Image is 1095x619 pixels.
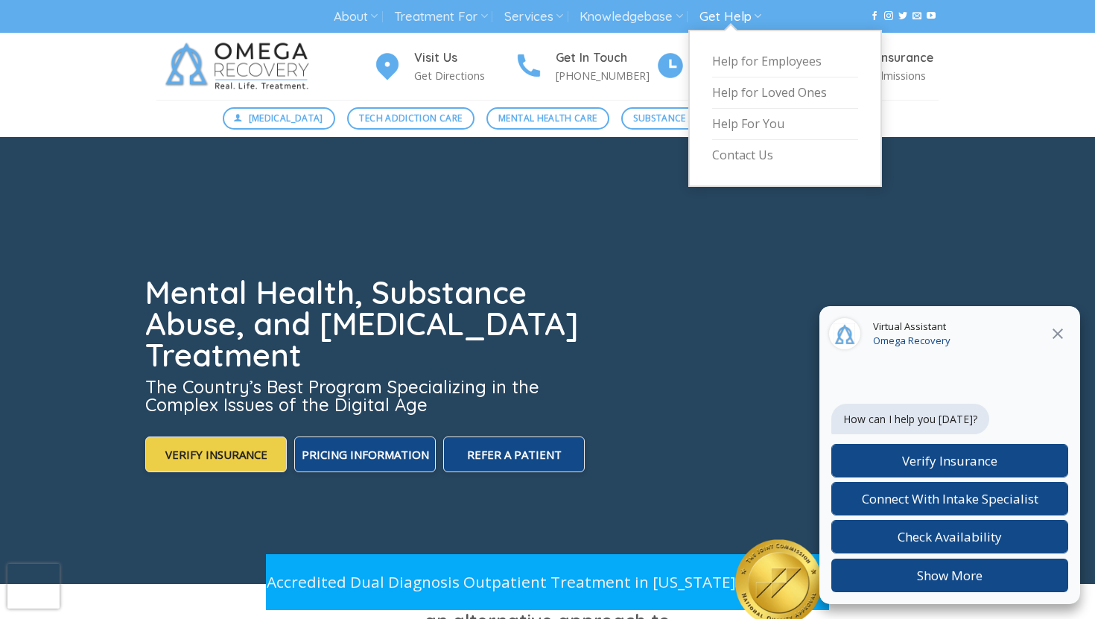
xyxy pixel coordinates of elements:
[359,111,462,125] span: Tech Addiction Care
[712,46,858,77] a: Help for Employees
[870,11,879,22] a: Follow on Facebook
[504,3,563,31] a: Services
[145,277,588,371] h1: Mental Health, Substance Abuse, and [MEDICAL_DATA] Treatment
[839,67,939,84] p: Begin Admissions
[556,48,656,68] h4: Get In Touch
[223,107,336,130] a: [MEDICAL_DATA]
[498,111,597,125] span: Mental Health Care
[372,48,514,85] a: Visit Us Get Directions
[249,111,323,125] span: [MEDICAL_DATA]
[266,570,735,594] p: Accredited Dual Diagnosis Outpatient Treatment in [US_STATE]
[699,3,761,31] a: Get Help
[156,33,324,100] img: Omega Recovery
[898,11,907,22] a: Follow on Twitter
[145,378,588,413] h3: The Country’s Best Program Specializing in the Complex Issues of the Digital Age
[394,3,487,31] a: Treatment For
[839,48,939,68] h4: Verify Insurance
[580,3,682,31] a: Knowledgebase
[712,140,858,171] a: Contact Us
[7,564,60,609] iframe: reCAPTCHA
[621,107,755,130] a: Substance Abuse Care
[712,109,858,140] a: Help For You
[927,11,936,22] a: Follow on YouTube
[884,11,893,22] a: Follow on Instagram
[514,48,656,85] a: Get In Touch [PHONE_NUMBER]
[556,67,656,84] p: [PHONE_NUMBER]
[334,3,378,31] a: About
[712,77,858,109] a: Help for Loved Ones
[414,48,514,68] h4: Visit Us
[486,107,609,130] a: Mental Health Care
[414,67,514,84] p: Get Directions
[913,11,921,22] a: Send us an email
[633,111,742,125] span: Substance Abuse Care
[347,107,475,130] a: Tech Addiction Care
